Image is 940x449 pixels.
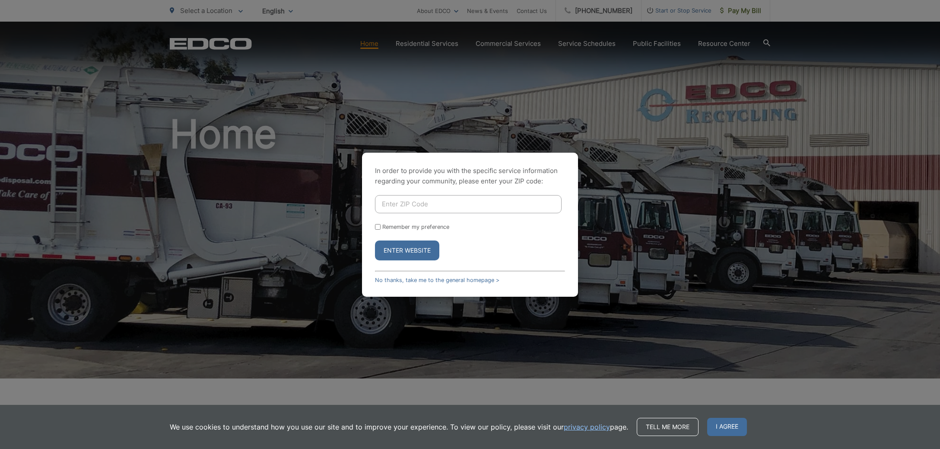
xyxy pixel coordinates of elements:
p: In order to provide you with the specific service information regarding your community, please en... [375,166,565,186]
input: Enter ZIP Code [375,195,562,213]
a: Tell me more [637,418,699,436]
label: Remember my preference [382,224,449,230]
p: We use cookies to understand how you use our site and to improve your experience. To view our pol... [170,422,628,432]
span: I agree [707,418,747,436]
a: privacy policy [564,422,610,432]
button: Enter Website [375,241,439,260]
a: No thanks, take me to the general homepage > [375,277,499,283]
